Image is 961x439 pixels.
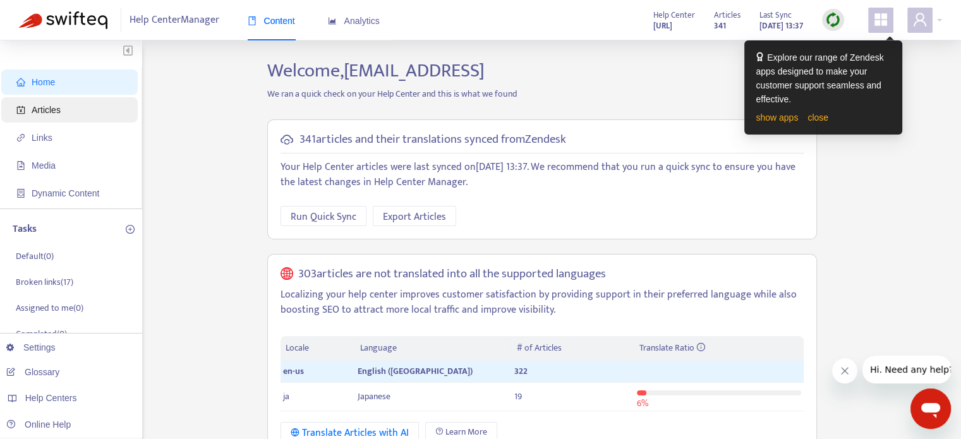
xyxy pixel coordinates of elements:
img: sync.dc5367851b00ba804db3.png [825,12,841,28]
span: Run Quick Sync [291,209,356,225]
a: close [807,112,828,123]
span: Hi. Need any help? [8,9,91,19]
p: Default ( 0 ) [16,250,54,263]
a: Glossary [6,367,59,377]
span: Dynamic Content [32,188,99,198]
th: Language [355,336,512,361]
span: Japanese [358,389,390,404]
iframe: Message from company [862,356,951,383]
span: 19 [514,389,522,404]
a: [URL] [653,18,672,33]
span: home [16,78,25,87]
p: Localizing your help center improves customer satisfaction by providing support in their preferre... [281,287,804,318]
span: Links [32,133,52,143]
span: Export Articles [383,209,446,225]
span: appstore [873,12,888,27]
a: Settings [6,342,56,352]
span: Media [32,160,56,171]
th: Locale [281,336,355,361]
p: We ran a quick check on your Help Center and this is what we found [258,87,826,100]
span: 322 [514,364,528,378]
span: Help Center [653,8,695,22]
span: cloud-sync [281,133,293,146]
span: Articles [32,105,61,115]
div: Translate Ratio [639,341,799,355]
p: Completed ( 0 ) [16,327,67,340]
span: global [281,267,293,282]
span: link [16,133,25,142]
h5: 303 articles are not translated into all the supported languages [298,267,606,282]
iframe: Button to launch messaging window [910,388,951,429]
p: Your Help Center articles were last synced on [DATE] 13:37 . We recommend that you run a quick sy... [281,160,804,190]
a: Online Help [6,419,71,430]
iframe: Close message [832,358,857,383]
span: English ([GEOGRAPHIC_DATA]) [358,364,473,378]
span: Learn More [445,425,487,439]
span: Last Sync [759,8,792,22]
span: Home [32,77,55,87]
div: Explore our range of Zendesk apps designed to make your customer support seamless and effective. [756,51,891,106]
h5: 341 articles and their translations synced from Zendesk [299,133,566,147]
img: Swifteq [19,11,107,29]
span: 6 % [637,396,648,411]
span: plus-circle [126,225,135,234]
span: Welcome, [EMAIL_ADDRESS] [267,55,485,87]
span: book [248,16,257,25]
span: Articles [714,8,740,22]
th: # of Articles [512,336,634,361]
strong: [URL] [653,19,672,33]
p: Broken links ( 17 ) [16,275,73,289]
span: Content [248,16,295,26]
span: container [16,189,25,198]
span: area-chart [328,16,337,25]
span: user [912,12,928,27]
button: Export Articles [373,206,456,226]
a: show apps [756,112,798,123]
span: account-book [16,105,25,114]
span: ja [283,389,289,404]
p: Assigned to me ( 0 ) [16,301,83,315]
span: Analytics [328,16,380,26]
span: Help Center Manager [130,8,219,32]
strong: [DATE] 13:37 [759,19,803,33]
span: en-us [283,364,304,378]
button: Run Quick Sync [281,206,366,226]
strong: 341 [714,19,726,33]
p: Tasks [13,222,37,237]
span: file-image [16,161,25,170]
span: Help Centers [25,393,77,403]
